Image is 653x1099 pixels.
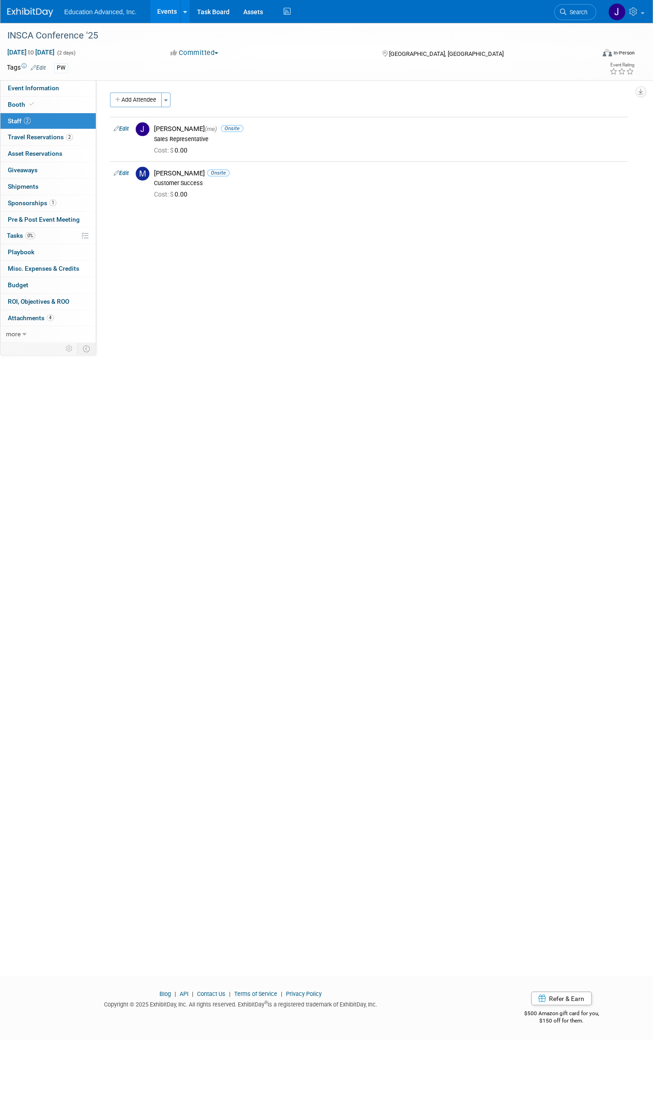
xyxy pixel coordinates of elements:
span: Staff [8,117,31,125]
a: Edit [31,65,46,71]
span: Attachments [8,314,54,322]
div: Event Rating [609,63,634,67]
span: Education Advanced, Inc. [64,8,137,16]
span: Cost: $ [154,147,175,154]
span: 0% [25,232,35,239]
span: 2 [66,134,73,141]
a: Giveaways [0,162,96,178]
a: Shipments [0,179,96,195]
span: Cost: $ [154,191,175,198]
span: | [279,990,285,997]
span: | [190,990,196,997]
button: Committed [167,48,222,58]
span: [DATE] [DATE] [7,48,55,56]
div: In-Person [613,49,635,56]
span: Booth [8,101,36,108]
a: Travel Reservations2 [0,129,96,145]
span: [GEOGRAPHIC_DATA], [GEOGRAPHIC_DATA] [389,50,504,57]
a: Staff2 [0,113,96,129]
span: Onsite [207,169,230,176]
a: Booth [0,97,96,113]
a: Pre & Post Event Meeting [0,212,96,228]
a: Playbook [0,244,96,260]
span: | [227,990,233,997]
span: Tasks [7,232,35,239]
span: 0.00 [154,191,191,198]
a: Terms of Service [234,990,277,997]
span: (me) [205,126,217,132]
span: to [27,49,35,56]
a: Budget [0,277,96,293]
td: Tags [7,63,46,73]
span: Misc. Expenses & Credits [8,265,79,272]
span: Sponsorships [8,199,56,207]
img: Jennifer Knipp [608,3,626,21]
span: more [6,330,21,338]
img: J.jpg [136,122,149,136]
div: INSCA Conference '25 [4,27,581,44]
i: Booth reservation complete [29,102,34,107]
span: 1 [49,199,56,206]
a: Contact Us [197,990,225,997]
a: Misc. Expenses & Credits [0,261,96,277]
a: Tasks0% [0,228,96,244]
button: Add Attendee [110,93,162,107]
span: Onsite [221,125,243,132]
div: [PERSON_NAME] [154,169,624,178]
a: Privacy Policy [286,990,322,997]
div: PW [54,63,68,73]
a: Sponsorships1 [0,195,96,211]
div: Sales Representative [154,136,624,143]
span: Event Information [8,84,59,92]
a: Event Information [0,80,96,96]
span: 0.00 [154,147,191,154]
span: Shipments [8,183,38,190]
span: | [172,990,178,997]
span: Giveaways [8,166,38,174]
div: Event Format [542,48,635,61]
a: Blog [159,990,171,997]
div: Customer Success [154,180,624,187]
div: [PERSON_NAME] [154,125,624,133]
span: Playbook [8,248,34,256]
td: Toggle Event Tabs [77,343,96,355]
span: Asset Reservations [8,150,62,157]
span: Pre & Post Event Meeting [8,216,80,223]
span: Travel Reservations [8,133,73,141]
span: 2 [24,117,31,124]
a: Asset Reservations [0,146,96,162]
img: M.jpg [136,167,149,180]
span: Search [566,9,587,16]
td: Personalize Event Tab Strip [61,343,77,355]
a: ROI, Objectives & ROO [0,294,96,310]
div: $150 off for them. [488,1017,635,1024]
a: Attachments4 [0,310,96,326]
a: API [180,990,188,997]
span: ROI, Objectives & ROO [8,298,69,305]
span: 4 [47,314,54,321]
img: Format-Inperson.png [603,49,612,56]
a: more [0,326,96,342]
div: $500 Amazon gift card for you, [488,1003,635,1024]
div: Copyright © 2025 ExhibitDay, Inc. All rights reserved. ExhibitDay is a registered trademark of Ex... [7,998,474,1008]
sup: ® [264,1000,268,1005]
span: Budget [8,281,28,289]
a: Search [554,4,596,20]
a: Edit [114,170,129,176]
a: Edit [114,126,129,132]
img: ExhibitDay [7,8,53,17]
a: Refer & Earn [531,991,592,1005]
span: (2 days) [56,50,76,56]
